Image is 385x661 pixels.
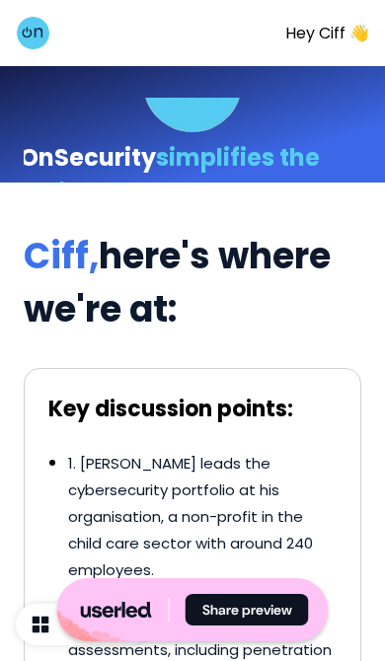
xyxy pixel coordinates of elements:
span: and [119,177,169,209]
span: OnSecurity [20,141,156,174]
span: simplifies the delivery [20,141,320,209]
button: Content Hub [16,604,149,645]
button: Share preview [186,594,309,625]
p: here's where we're at: [24,230,361,336]
p: Key discussion points: [48,393,337,425]
p: Hey Ciff 👋 [285,22,369,45]
span: Ciff, [24,231,99,281]
span: 1. [PERSON_NAME] leads the cybersecurity portfolio at his organisation, a non-profit in the child... [68,453,313,580]
span: management [169,177,340,209]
